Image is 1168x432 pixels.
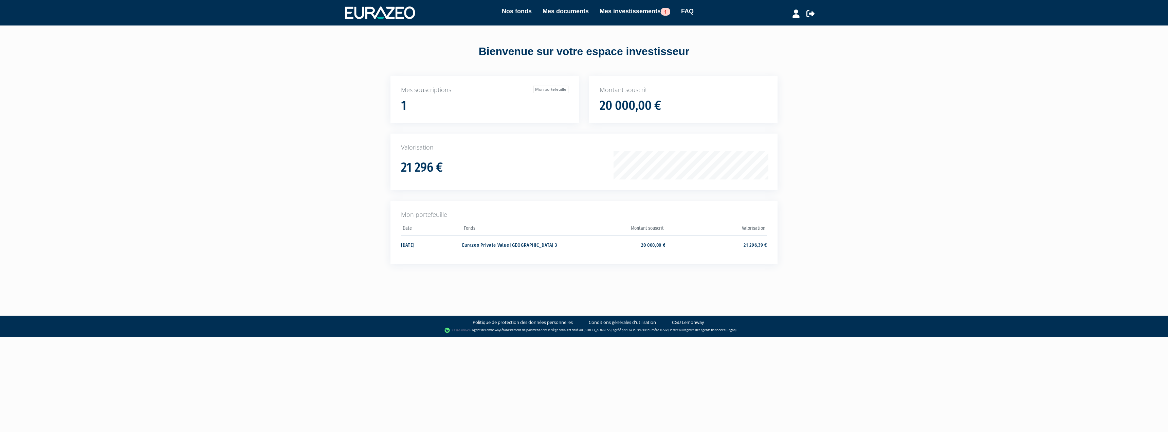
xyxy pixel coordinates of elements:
[401,86,568,94] p: Mes souscriptions
[672,319,704,326] a: CGU Lemonway
[473,319,573,326] a: Politique de protection des données personnelles
[401,223,462,236] th: Date
[462,236,564,254] td: Eurazeo Private Value [GEOGRAPHIC_DATA] 3
[533,86,568,93] a: Mon portefeuille
[401,160,443,175] h1: 21 296 €
[462,223,564,236] th: Fonds
[564,236,665,254] td: 20 000,00 €
[589,319,656,326] a: Conditions générales d'utilisation
[7,327,1161,334] div: - Agent de (établissement de paiement dont le siège social est situé au [STREET_ADDRESS], agréé p...
[681,6,694,16] a: FAQ
[600,86,767,94] p: Montant souscrit
[683,328,736,332] a: Registre des agents financiers (Regafi)
[401,236,462,254] td: [DATE]
[444,327,471,334] img: logo-lemonway.png
[485,328,500,332] a: Lemonway
[401,99,406,113] h1: 1
[345,6,415,19] img: 1732889491-logotype_eurazeo_blanc_rvb.png
[600,6,670,16] a: Mes investissements1
[661,8,670,16] span: 1
[502,6,532,16] a: Nos fonds
[401,210,767,219] p: Mon portefeuille
[564,223,665,236] th: Montant souscrit
[401,143,767,152] p: Valorisation
[665,223,767,236] th: Valorisation
[375,44,793,59] div: Bienvenue sur votre espace investisseur
[600,99,661,113] h1: 20 000,00 €
[543,6,589,16] a: Mes documents
[665,236,767,254] td: 21 296,39 €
